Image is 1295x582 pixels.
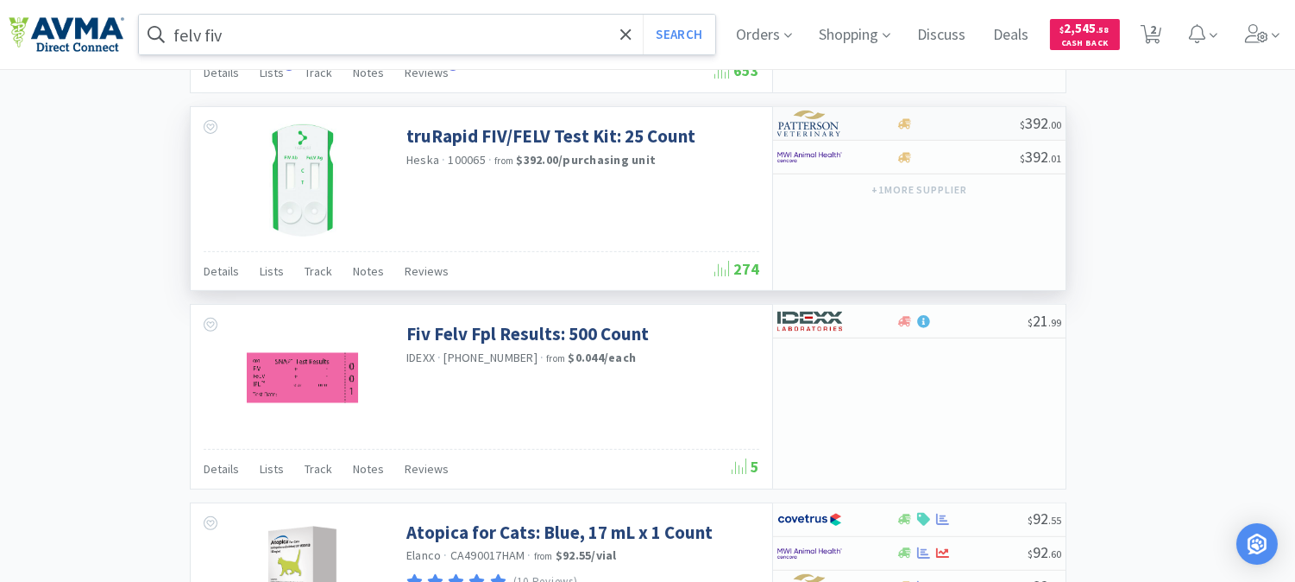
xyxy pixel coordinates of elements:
[1060,24,1065,35] span: $
[1134,29,1169,45] a: 2
[204,65,239,80] span: Details
[714,259,759,279] span: 274
[777,144,842,170] img: f6b2451649754179b5b4e0c70c3f7cb0_2.png
[1048,547,1061,560] span: . 60
[643,15,714,54] button: Search
[405,263,449,279] span: Reviews
[406,547,442,563] a: Elanco
[1020,152,1025,165] span: $
[247,124,359,237] img: 87d83bcd29c14ebbb0a89a5a909f04e3_819198.jpeg
[1020,147,1061,167] span: 392
[406,521,713,544] a: Atopica for Cats: Blue, 17 mL x 1 Count
[1028,311,1061,331] span: 21
[405,461,449,477] span: Reviews
[1028,547,1033,560] span: $
[777,507,842,533] img: 77fca1acd8b6420a9015268ca798ef17_1.png
[777,541,842,566] img: f6b2451649754179b5b4e0c70c3f7cb0_2.png
[569,350,637,365] strong: $0.044 / each
[732,457,759,477] span: 5
[1020,118,1025,131] span: $
[406,322,649,345] a: Fiv Felv Fpl Results: 500 Count
[9,16,124,53] img: e4e33dab9f054f5782a47901c742baa9_102.png
[444,547,448,563] span: ·
[714,60,759,80] span: 653
[405,65,449,80] span: Reviews
[1060,20,1110,36] span: 2,545
[406,350,435,365] a: IDEXX
[1050,11,1120,58] a: $2,545.58Cash Back
[1028,316,1033,329] span: $
[1048,514,1061,527] span: . 55
[494,155,513,167] span: from
[247,322,359,434] img: 31e421e3101843838552111f79300432_657106.png
[1097,24,1110,35] span: . 58
[450,547,525,563] span: CA490017HAM
[305,263,332,279] span: Track
[546,352,565,364] span: from
[534,550,553,562] span: from
[353,65,384,80] span: Notes
[987,28,1036,43] a: Deals
[353,263,384,279] span: Notes
[777,111,842,136] img: f5e969b455434c6296c6d81ef179fa71_3.png
[437,350,441,365] span: ·
[204,461,239,477] span: Details
[139,15,715,54] input: Search by item, sku, manufacturer, ingredient, size...
[911,28,973,43] a: Discuss
[260,263,284,279] span: Lists
[1028,514,1033,527] span: $
[528,547,531,563] span: ·
[1048,316,1061,329] span: . 99
[442,152,445,168] span: ·
[488,152,492,168] span: ·
[556,547,617,563] strong: $92.55 / vial
[777,308,842,334] img: 13250b0087d44d67bb1668360c5632f9_13.png
[353,461,384,477] span: Notes
[444,350,538,365] span: [PHONE_NUMBER]
[204,263,239,279] span: Details
[1236,523,1278,565] div: Open Intercom Messenger
[260,461,284,477] span: Lists
[1060,39,1110,50] span: Cash Back
[406,152,439,168] a: Heska
[863,178,976,202] button: +1more supplier
[305,65,332,80] span: Track
[406,124,695,148] a: truRapid FIV/FELV Test Kit: 25 Count
[1028,542,1061,562] span: 92
[540,350,544,365] span: ·
[1020,113,1061,133] span: 392
[1028,509,1061,528] span: 92
[449,152,487,168] span: 100065
[260,65,284,80] span: Lists
[1048,118,1061,131] span: . 00
[1048,152,1061,165] span: . 01
[305,461,332,477] span: Track
[517,152,657,168] strong: $392.00 / purchasing unit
